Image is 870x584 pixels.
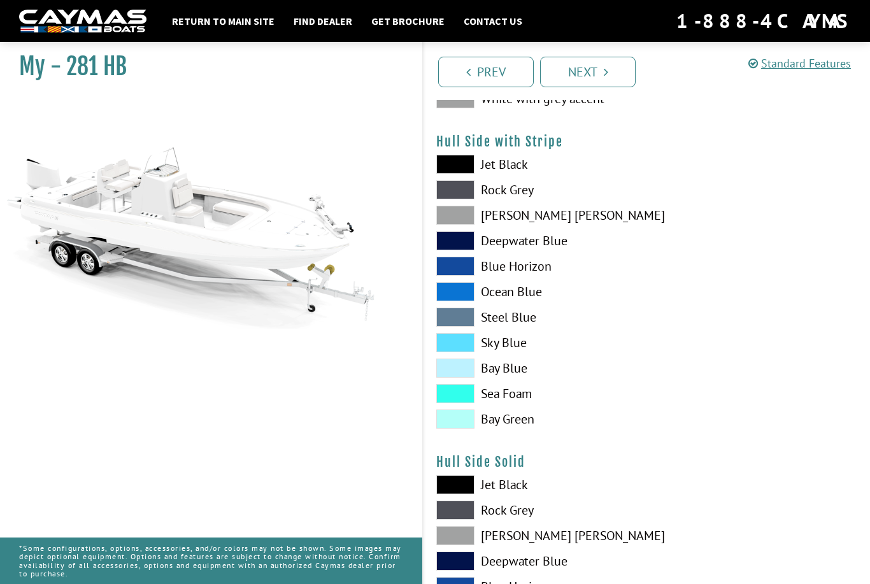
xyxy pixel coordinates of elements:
[166,13,281,29] a: Return to main site
[436,454,857,470] h4: Hull Side Solid
[436,257,634,276] label: Blue Horizon
[436,475,634,494] label: Jet Black
[436,282,634,301] label: Ocean Blue
[19,52,390,81] h1: My - 281 HB
[19,538,403,584] p: *Some configurations, options, accessories, and/or colors may not be shown. Some images may depic...
[436,308,634,327] label: Steel Blue
[436,333,634,352] label: Sky Blue
[457,13,529,29] a: Contact Us
[436,206,634,225] label: [PERSON_NAME] [PERSON_NAME]
[436,410,634,429] label: Bay Green
[436,501,634,520] label: Rock Grey
[287,13,359,29] a: Find Dealer
[540,57,636,87] a: Next
[436,359,634,378] label: Bay Blue
[436,180,634,199] label: Rock Grey
[435,55,870,87] ul: Pagination
[365,13,451,29] a: Get Brochure
[436,231,634,250] label: Deepwater Blue
[748,56,851,71] a: Standard Features
[436,155,634,174] label: Jet Black
[436,552,634,571] label: Deepwater Blue
[436,134,857,150] h4: Hull Side with Stripe
[436,384,634,403] label: Sea Foam
[438,57,534,87] a: Prev
[19,10,146,33] img: white-logo-c9c8dbefe5ff5ceceb0f0178aa75bf4bb51f6bca0971e226c86eb53dfe498488.png
[676,7,851,35] div: 1-888-4CAYMAS
[436,526,634,545] label: [PERSON_NAME] [PERSON_NAME]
